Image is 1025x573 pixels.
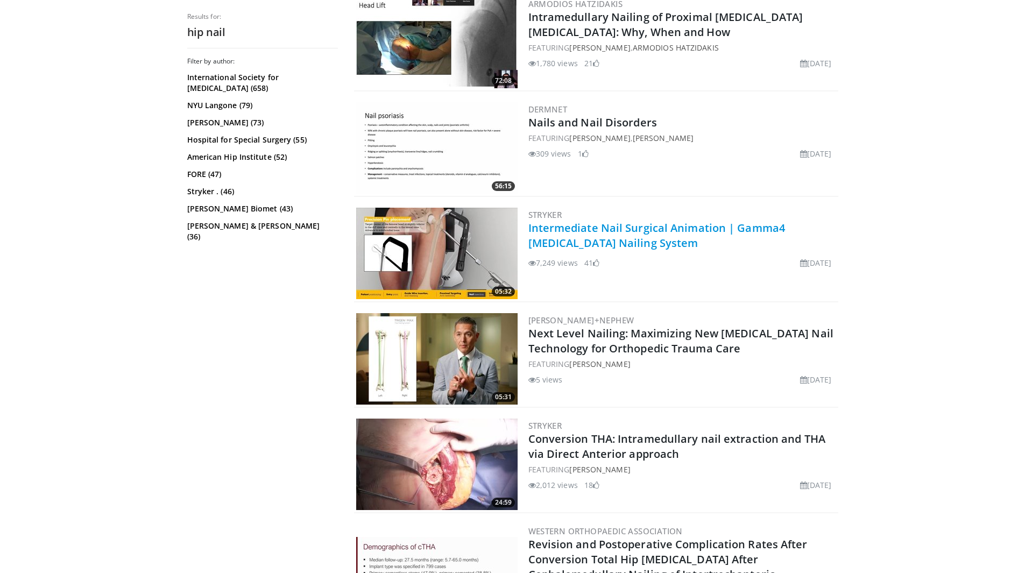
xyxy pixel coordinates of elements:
li: 2,012 views [528,479,578,491]
li: 1 [578,148,589,159]
span: 72:08 [492,76,515,86]
div: FEATURING [528,358,836,370]
li: 5 views [528,374,563,385]
a: [PERSON_NAME] Biomet (43) [187,203,335,214]
li: 309 views [528,148,571,159]
div: FEATURING , [528,42,836,53]
a: Stryker [528,420,562,431]
a: 05:32 [356,208,518,299]
a: [PERSON_NAME] [633,133,694,143]
img: f2681aa5-e24c-4cda-9d8f-322f406b0ba1.300x170_q85_crop-smart_upscale.jpg [356,419,518,510]
span: 24:59 [492,498,515,507]
a: 05:31 [356,313,518,405]
span: 56:15 [492,181,515,191]
li: [DATE] [800,257,832,268]
li: [DATE] [800,479,832,491]
span: 05:32 [492,287,515,296]
a: Conversion THA: Intramedullary nail extraction and THA via Direct Anterior approach [528,431,825,461]
span: 05:31 [492,392,515,402]
a: [PERSON_NAME] [569,133,630,143]
a: [PERSON_NAME] & [PERSON_NAME] (36) [187,221,335,242]
a: Western Orthopaedic Association [528,526,683,536]
p: Results for: [187,12,338,21]
img: e06658e1-aec2-4e0f-88f3-601e2cfb2ae3.300x170_q85_crop-smart_upscale.jpg [356,102,518,194]
a: DermNet [528,104,568,115]
li: 21 [584,58,599,69]
a: American Hip Institute (52) [187,152,335,162]
li: [DATE] [800,148,832,159]
a: [PERSON_NAME]+Nephew [528,315,634,326]
li: 7,249 views [528,257,578,268]
a: Intramedullary Nailing of Proximal [MEDICAL_DATA] [MEDICAL_DATA]: Why, When and How [528,10,803,39]
img: f5bb47d0-b35c-4442-9f96-a7b2c2350023.300x170_q85_crop-smart_upscale.jpg [356,313,518,405]
a: NYU Langone (79) [187,100,335,111]
a: [PERSON_NAME] [569,359,630,369]
img: 5fbe4ff2-1eb1-49d0-b42c-9dd66d6fb913.300x170_q85_crop-smart_upscale.jpg [356,208,518,299]
a: Nails and Nail Disorders [528,115,657,130]
a: Stryker . (46) [187,186,335,197]
li: 18 [584,479,599,491]
a: Next Level Nailing: Maximizing New [MEDICAL_DATA] Nail Technology for Orthopedic Trauma Care [528,326,833,356]
a: [PERSON_NAME] (73) [187,117,335,128]
a: [PERSON_NAME] [569,464,630,475]
a: Intermediate Nail Surgical Animation | Gamma4 [MEDICAL_DATA] Nailing System [528,221,786,250]
a: Hospital for Special Surgery (55) [187,135,335,145]
li: [DATE] [800,374,832,385]
a: Armodios Hatzidakis [633,43,719,53]
h2: hip nail [187,25,338,39]
a: 24:59 [356,419,518,510]
div: FEATURING , [528,132,836,144]
a: FORE (47) [187,169,335,180]
h3: Filter by author: [187,57,338,66]
li: 1,780 views [528,58,578,69]
a: Stryker [528,209,562,220]
li: 41 [584,257,599,268]
li: [DATE] [800,58,832,69]
a: [PERSON_NAME] [569,43,630,53]
a: 56:15 [356,102,518,194]
a: International Society for [MEDICAL_DATA] (658) [187,72,335,94]
div: FEATURING [528,464,836,475]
